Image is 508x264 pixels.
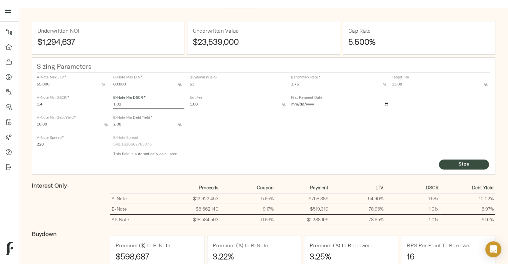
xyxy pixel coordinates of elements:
td: 1.01 x [385,204,440,215]
img: logo [6,242,13,255]
p: % [178,122,182,128]
label: B-Note Min DSCR [113,96,145,100]
label: B-Note Max LTV [113,76,143,80]
p: % [282,102,286,108]
p: % [484,82,488,88]
label: Exit Fee [190,96,202,100]
td: $519,310 [275,204,330,215]
strong: Debt Yield [472,185,494,191]
td: 78.95% [330,204,385,215]
label: First Payment Date [291,96,322,100]
td: 1.68 x [385,194,440,204]
td: 9.17% [220,204,275,215]
strong: 5.500% [348,37,375,47]
h6: Underwritten Value [193,27,239,35]
h6: Underwritten NOI [37,27,79,35]
td: A-Note [110,194,165,204]
strong: Buydown [32,230,57,238]
label: A-Note Min Debt Yield [37,116,75,120]
label: Buydown in BPS [190,76,217,80]
td: $18,584,593 [165,214,220,225]
h6: Premium (%) to B-Note [213,241,268,250]
strong: Interest Only [32,182,67,189]
p: % [104,122,108,128]
label: Benchmark Rate [291,76,320,80]
strong: Coupon [257,185,274,191]
label: A-Note Spread [37,137,63,140]
strong: $23,539,000 [193,37,239,47]
label: A-Note Min DSCR [37,96,69,100]
td: 54.90% [330,194,385,204]
h3: Sizing Parameters [37,62,490,70]
p: % [383,82,386,88]
td: 6.97% [440,214,495,225]
h6: Premium ($) to B-Note [116,241,170,250]
p: This field is automatically calculated. [113,151,184,157]
td: AB Note [110,214,165,225]
td: 1.01 x [385,214,440,225]
h6: BPS Per Point To Borrower [406,241,471,250]
td: 6.97% [440,204,495,215]
label: Target IRR [392,76,409,80]
strong: LTV [375,185,383,191]
label: B-Note Spread [113,137,138,140]
h6: Premium (%) to Borrower [310,241,370,250]
td: 10.02% [440,194,495,204]
label: A-Note Max LTV [37,76,66,80]
strong: Payment [310,185,328,191]
h6: Cap Rate [348,27,371,35]
label: B-Note Min Debt Yield [113,116,152,120]
span: Size [446,161,482,169]
td: $1,288,196 [275,214,330,225]
td: 6.93% [220,214,275,225]
td: 78.95% [330,214,385,225]
p: % [178,82,182,88]
div: Open Intercom Messenger [485,241,501,257]
strong: 3.25% [310,251,331,261]
button: Size [439,160,489,170]
strong: Proceeds [199,185,218,191]
td: $5,662,140 [165,204,220,215]
td: B-Note [110,204,165,215]
strong: DSCR [426,185,439,191]
p: % [102,82,105,88]
td: 5.95% [220,194,275,204]
strong: 16 [406,251,414,261]
strong: $598,687 [116,251,149,261]
td: $12,922,453 [165,194,220,204]
strong: 3.22% [213,251,234,261]
strong: $1,294,637 [37,37,75,47]
td: $768,886 [275,194,330,204]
